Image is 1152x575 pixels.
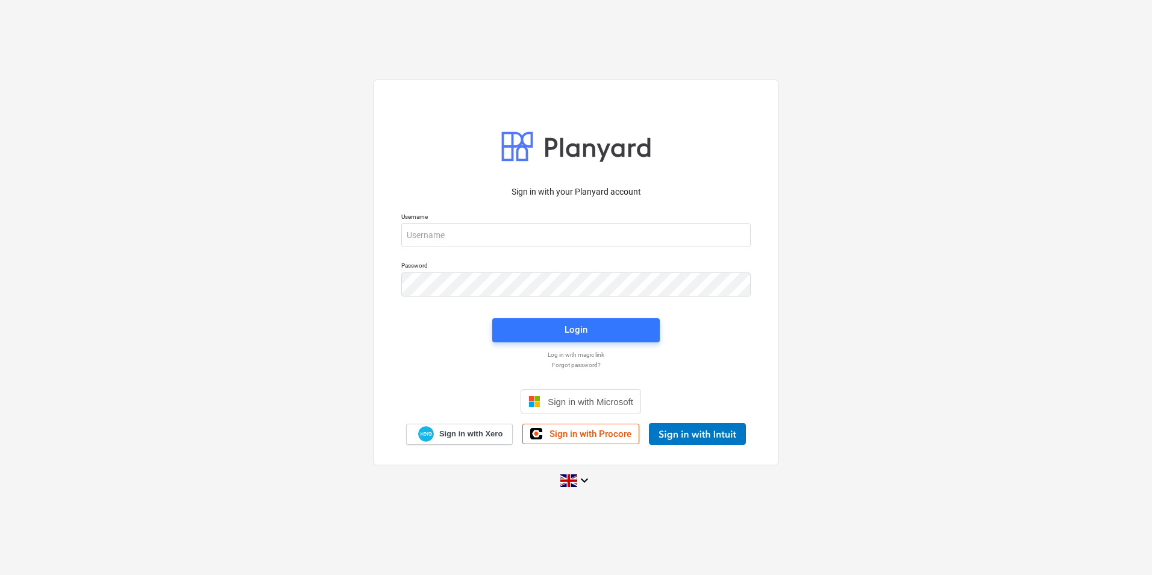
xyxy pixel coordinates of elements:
[548,397,633,407] span: Sign in with Microsoft
[401,186,751,198] p: Sign in with your Planyard account
[528,395,540,407] img: Microsoft logo
[418,426,434,442] img: Xero logo
[395,361,757,369] a: Forgot password?
[549,429,631,439] span: Sign in with Procore
[401,262,751,272] p: Password
[522,424,639,444] a: Sign in with Procore
[565,322,587,338] div: Login
[395,351,757,359] a: Log in with magic link
[439,429,502,439] span: Sign in with Xero
[577,473,592,488] i: keyboard_arrow_down
[401,213,751,223] p: Username
[406,424,513,445] a: Sign in with Xero
[492,318,660,342] button: Login
[401,223,751,247] input: Username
